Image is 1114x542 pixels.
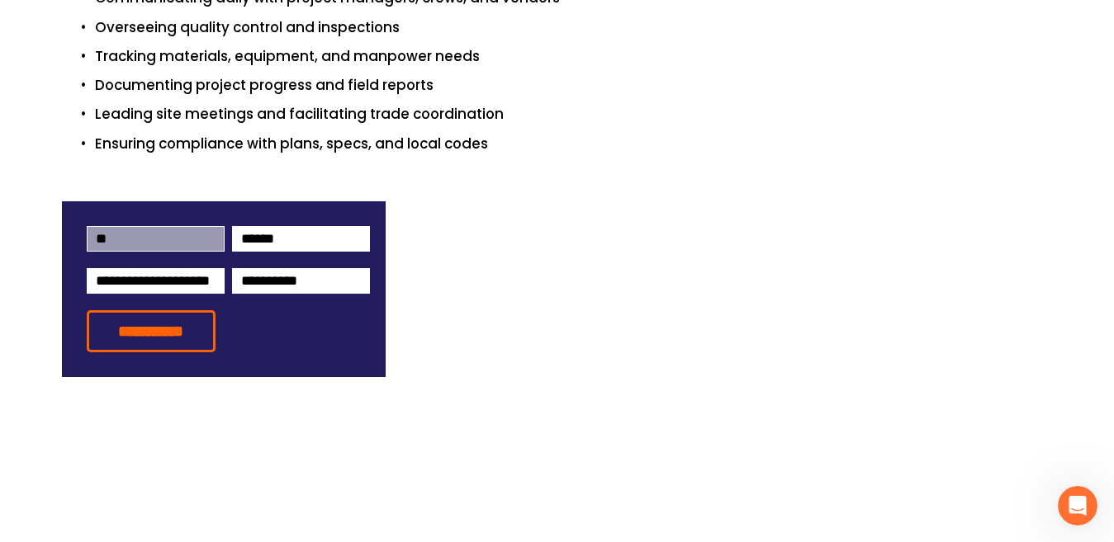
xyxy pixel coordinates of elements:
[95,103,1053,125] p: Leading site meetings and facilitating trade coordination
[95,133,1053,155] p: Ensuring compliance with plans, specs, and local codes
[95,45,1053,68] p: Tracking materials, equipment, and manpower needs
[1058,486,1097,526] iframe: Intercom live chat
[95,74,1053,97] p: Documenting project progress and field reports
[95,16,1053,39] p: Overseeing quality control and inspections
